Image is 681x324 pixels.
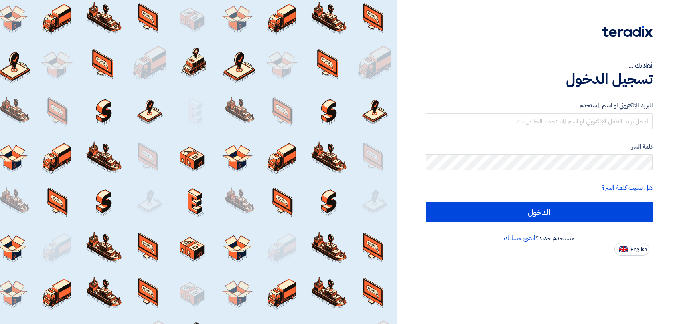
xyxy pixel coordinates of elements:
[630,247,647,252] span: English
[426,101,653,110] label: البريد الإلكتروني او اسم المستخدم
[504,233,535,243] a: أنشئ حسابك
[426,142,653,151] label: كلمة السر
[602,183,653,193] a: هل نسيت كلمة السر؟
[426,61,653,70] div: أهلا بك ...
[602,26,653,37] img: Teradix logo
[614,243,649,256] button: English
[426,70,653,88] h1: تسجيل الدخول
[619,246,628,252] img: en-US.png
[426,202,653,222] input: الدخول
[426,233,653,243] div: مستخدم جديد؟
[426,113,653,129] input: أدخل بريد العمل الإلكتروني او اسم المستخدم الخاص بك ...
